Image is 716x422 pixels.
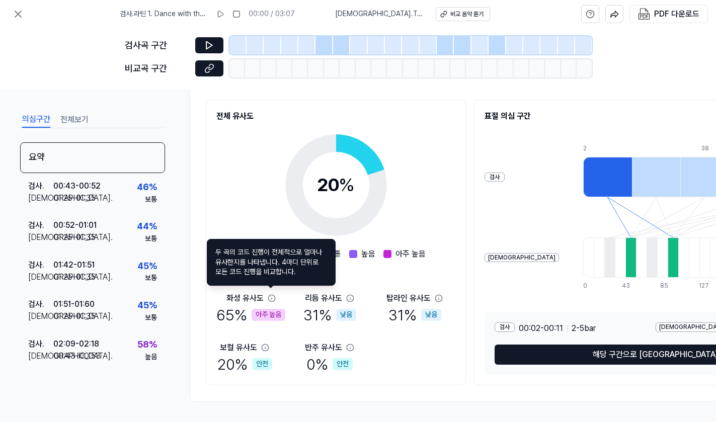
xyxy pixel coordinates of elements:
[28,259,53,271] div: 검사 .
[137,337,157,352] div: 58 %
[386,292,431,304] div: 탑라인 유사도
[317,172,355,199] div: 20
[28,180,53,192] div: 검사 .
[53,231,96,243] div: 01:25 - 01:35
[622,282,632,290] div: 43
[699,282,709,290] div: 127
[28,219,53,231] div: 검사 .
[333,358,353,370] div: 안전
[28,338,53,350] div: 검사 .
[60,112,89,128] button: 전체보기
[583,144,632,153] div: 2
[226,292,264,304] div: 화성 유사도
[636,6,701,23] button: PDF 다운로드
[336,309,356,321] div: 낮음
[137,259,157,274] div: 45 %
[361,248,375,260] span: 높음
[28,231,53,243] div: [DEMOGRAPHIC_DATA] .
[305,292,342,304] div: 리듬 유사도
[145,273,157,283] div: 보통
[145,352,157,362] div: 높음
[421,309,441,321] div: 낮음
[22,112,50,128] button: 의심구간
[145,234,157,244] div: 보통
[53,180,101,192] div: 00:43 - 00:52
[20,142,165,173] div: 요약
[572,322,596,334] span: 2 - 5 bar
[125,61,189,76] div: 비교곡 구간
[120,9,208,19] span: 검사 . 라틴 1. Dance with the Thunder([PERSON_NAME] 스타일(라틴 댄스·레게톤·파티 에너지) (1)
[388,304,441,325] div: 31 %
[53,338,99,350] div: 02:09 - 02:18
[137,298,157,313] div: 45 %
[216,110,455,122] h2: 전체 유사도
[485,253,559,263] div: [DEMOGRAPHIC_DATA]
[217,354,272,375] div: 20 %
[638,8,650,20] img: PDF Download
[215,247,327,277] span: 두 곡의 코드 진행이 전체적으로 얼마나 유사한지를 나타냅니다. 4마디 단위로 모든 코드 진행을 비교합니다.
[53,310,96,322] div: 01:25 - 01:35
[28,192,53,204] div: [DEMOGRAPHIC_DATA] .
[28,271,53,283] div: [DEMOGRAPHIC_DATA] .
[53,219,97,231] div: 00:52 - 01:01
[339,174,355,196] span: %
[660,282,671,290] div: 85
[519,322,563,334] span: 00:02 - 00:11
[28,310,53,322] div: [DEMOGRAPHIC_DATA] .
[145,313,157,323] div: 보통
[28,350,53,362] div: [DEMOGRAPHIC_DATA] .
[485,173,505,182] div: 검사
[581,5,599,23] button: help
[145,195,157,205] div: 보통
[495,322,515,332] div: 검사
[249,9,295,19] div: 00:00 / 03:07
[53,192,96,204] div: 01:25 - 01:35
[53,350,101,362] div: 00:43 - 00:53
[53,298,95,310] div: 01:51 - 01:60
[252,358,272,370] div: 안전
[137,180,157,195] div: 46 %
[654,8,699,21] div: PDF 다운로드
[137,219,157,234] div: 44 %
[252,309,285,321] div: 아주 높음
[28,298,53,310] div: 검사 .
[303,304,356,325] div: 31 %
[335,9,424,19] span: [DEMOGRAPHIC_DATA] . Ten Thousand Angels Cried
[125,38,189,53] div: 검사곡 구간
[53,271,96,283] div: 01:25 - 01:35
[216,304,285,325] div: 65 %
[395,248,426,260] span: 아주 높음
[436,7,490,21] button: 비교 음악 듣기
[450,10,484,19] div: 비교 음악 듣기
[583,282,594,290] div: 0
[53,259,95,271] div: 01:42 - 01:51
[610,10,619,19] img: share
[306,354,353,375] div: 0 %
[305,342,342,354] div: 반주 유사도
[586,9,595,19] svg: help
[220,342,257,354] div: 보컬 유사도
